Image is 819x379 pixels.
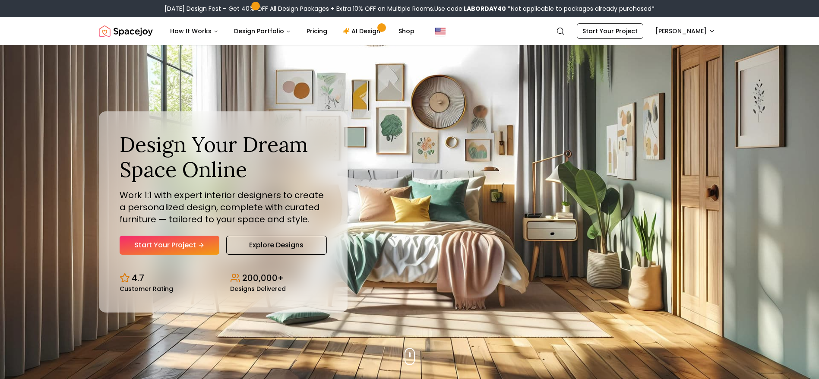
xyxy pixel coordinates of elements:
span: *Not applicable to packages already purchased* [506,4,655,13]
nav: Global [99,17,721,45]
small: Designs Delivered [230,286,286,292]
button: [PERSON_NAME] [650,23,721,39]
p: 4.7 [132,272,144,284]
nav: Main [163,22,421,40]
a: Pricing [300,22,334,40]
a: Start Your Project [120,236,219,255]
small: Customer Rating [120,286,173,292]
div: Design stats [120,265,327,292]
button: Design Portfolio [227,22,298,40]
a: Spacejoy [99,22,153,40]
a: Explore Designs [226,236,327,255]
span: Use code: [434,4,506,13]
button: How It Works [163,22,225,40]
p: 200,000+ [242,272,284,284]
b: LABORDAY40 [464,4,506,13]
div: [DATE] Design Fest – Get 40% OFF All Design Packages + Extra 10% OFF on Multiple Rooms. [164,4,655,13]
img: Spacejoy Logo [99,22,153,40]
h1: Design Your Dream Space Online [120,132,327,182]
p: Work 1:1 with expert interior designers to create a personalized design, complete with curated fu... [120,189,327,225]
img: United States [435,26,446,36]
a: Start Your Project [577,23,643,39]
a: AI Design [336,22,390,40]
a: Shop [392,22,421,40]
